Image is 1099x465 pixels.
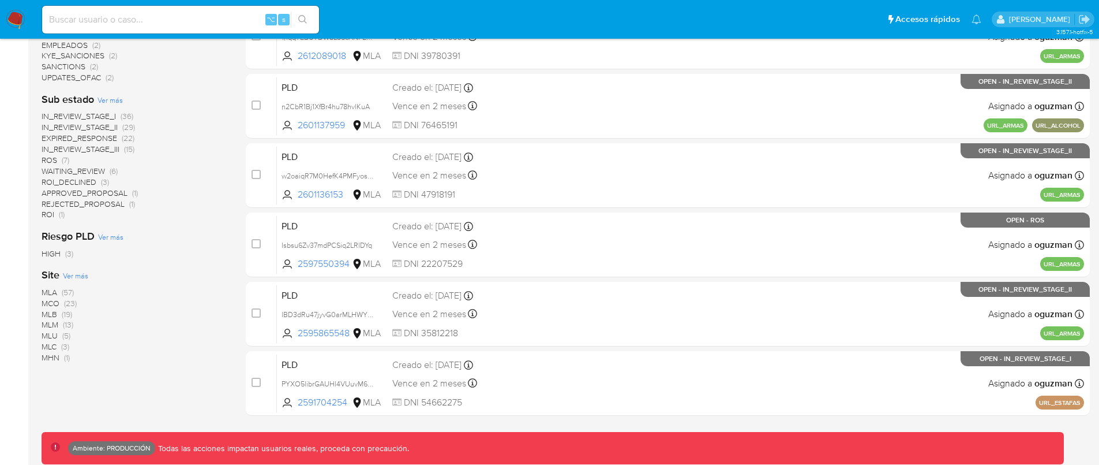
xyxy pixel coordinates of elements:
button: search-icon [291,12,314,28]
span: ⌥ [267,14,275,25]
p: Ambiente: PRODUCCIÓN [73,446,151,451]
span: Accesos rápidos [895,13,960,25]
a: Salir [1078,13,1090,25]
span: s [282,14,286,25]
p: omar.guzman@mercadolibre.com.co [1009,14,1074,25]
span: 3.157.1-hotfix-5 [1056,27,1093,36]
a: Notificaciones [972,14,981,24]
p: Todas las acciones impactan usuarios reales, proceda con precaución. [155,443,409,454]
input: Buscar usuario o caso... [42,12,319,27]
